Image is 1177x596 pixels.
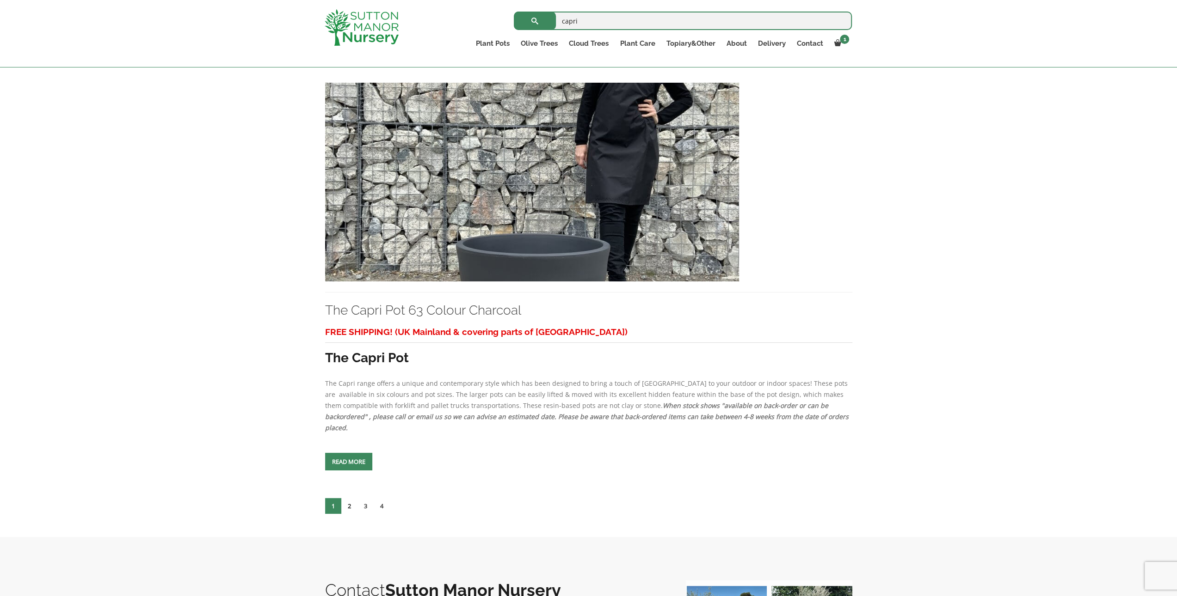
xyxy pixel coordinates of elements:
a: Plant Pots [470,37,515,50]
img: The Capri Pot 63 Colour Charcoal - IMG 3824 1 [325,83,739,281]
a: 2 [341,498,357,514]
input: Search... [514,12,852,30]
a: The Capri Pot 63 Colour Charcoal [325,303,521,318]
a: The Capri Pot 63 Colour Charcoal [325,177,739,186]
a: 3 [357,498,374,514]
a: 1 [828,37,852,50]
a: Cloud Trees [563,37,614,50]
a: Olive Trees [515,37,563,50]
a: Delivery [752,37,791,50]
em: When stock shows "available on back-order or can be backordered" , please call or email us so we ... [325,401,849,432]
span: 1 [325,498,341,514]
a: Plant Care [614,37,660,50]
img: logo [325,9,399,46]
a: Topiary&Other [660,37,721,50]
h3: FREE SHIPPING! (UK Mainland & covering parts of [GEOGRAPHIC_DATA]) [325,323,852,341]
a: About [721,37,752,50]
strong: The Capri Pot [325,350,409,365]
span: 1 [840,35,849,44]
div: The Capri range offers a unique and contemporary style which has been designed to bring a touch o... [325,323,852,433]
a: Contact [791,37,828,50]
a: 4 [374,498,390,514]
a: Read more [325,453,372,470]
